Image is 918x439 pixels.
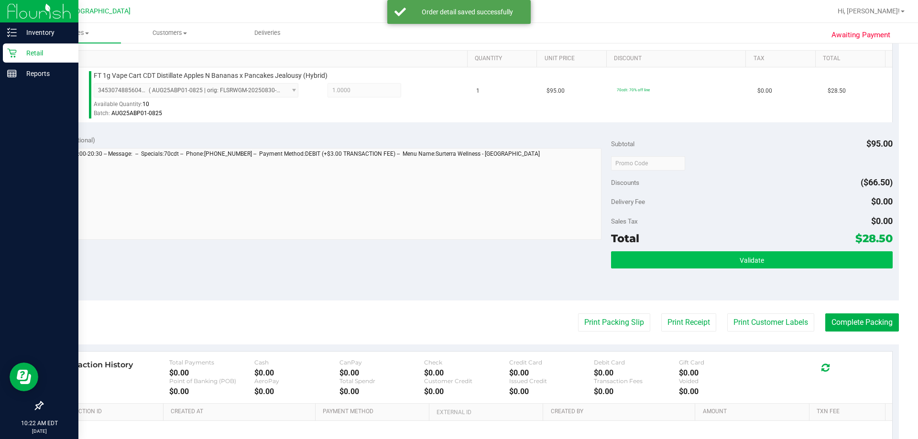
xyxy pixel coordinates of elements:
p: [DATE] [4,428,74,435]
div: $0.00 [339,387,425,396]
a: Tax [754,55,812,63]
div: Available Quantity: [94,97,309,116]
div: Credit Card [509,359,594,366]
div: $0.00 [679,387,764,396]
a: Total [823,55,881,63]
div: $0.00 [509,368,594,377]
div: Customer Credit [424,377,509,385]
div: Debit Card [594,359,679,366]
span: Sales Tax [611,217,638,225]
span: $0.00 [871,196,893,206]
div: $0.00 [169,368,254,377]
iframe: Resource center [10,363,38,391]
span: Subtotal [611,140,634,148]
p: 10:22 AM EDT [4,419,74,428]
a: Quantity [475,55,533,63]
span: Customers [121,29,219,37]
span: ($66.50) [861,177,893,187]
span: [GEOGRAPHIC_DATA] [65,7,131,15]
div: $0.00 [594,387,679,396]
a: Created At [171,408,311,416]
span: $95.00 [546,86,565,96]
div: Total Spendr [339,377,425,385]
span: Deliveries [241,29,294,37]
button: Print Receipt [661,313,716,332]
div: $0.00 [254,368,339,377]
div: Issued Credit [509,377,594,385]
a: Transaction ID [56,408,160,416]
div: Transaction Fees [594,377,679,385]
a: Discount [614,55,742,63]
span: $28.50 [855,232,893,245]
a: SKU [56,55,463,63]
span: $95.00 [866,139,893,149]
span: AUG25ABP01-0825 [111,110,162,117]
span: Total [611,232,639,245]
div: $0.00 [594,368,679,377]
a: Txn Fee [817,408,881,416]
div: $0.00 [424,387,509,396]
span: Discounts [611,174,639,191]
span: Batch: [94,110,110,117]
span: Validate [740,257,764,264]
div: $0.00 [509,387,594,396]
span: Hi, [PERSON_NAME]! [838,7,900,15]
inline-svg: Retail [7,48,17,58]
div: Total Payments [169,359,254,366]
span: $0.00 [871,216,893,226]
inline-svg: Reports [7,69,17,78]
span: $28.50 [828,86,846,96]
div: $0.00 [424,368,509,377]
span: $0.00 [757,86,772,96]
p: Retail [17,47,74,59]
div: Cash [254,359,339,366]
th: External ID [429,404,543,421]
button: Print Packing Slip [578,313,650,332]
div: $0.00 [169,387,254,396]
div: Voided [679,377,764,385]
a: Created By [551,408,691,416]
inline-svg: Inventory [7,28,17,37]
span: 70cdt: 70% off line [617,87,650,92]
button: Validate [611,251,892,268]
button: Print Customer Labels [727,313,814,332]
p: Inventory [17,27,74,38]
p: Reports [17,68,74,79]
div: CanPay [339,359,425,366]
div: $0.00 [254,387,339,396]
a: Amount [703,408,806,416]
a: Unit Price [545,55,603,63]
a: Customers [121,23,219,43]
a: Payment Method [323,408,426,416]
input: Promo Code [611,156,685,171]
span: 10 [142,101,149,107]
div: Point of Banking (POB) [169,377,254,385]
div: $0.00 [679,368,764,377]
span: Delivery Fee [611,198,645,205]
a: Deliveries [219,23,317,43]
span: Awaiting Payment [831,30,890,41]
div: Gift Card [679,359,764,366]
button: Complete Packing [825,313,899,332]
div: AeroPay [254,377,339,385]
div: $0.00 [339,368,425,377]
div: Check [424,359,509,366]
div: Order detail saved successfully [411,7,524,17]
span: FT 1g Vape Cart CDT Distillate Apples N Bananas x Pancakes Jealousy (Hybrid) [94,71,328,80]
span: 1 [476,86,480,96]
